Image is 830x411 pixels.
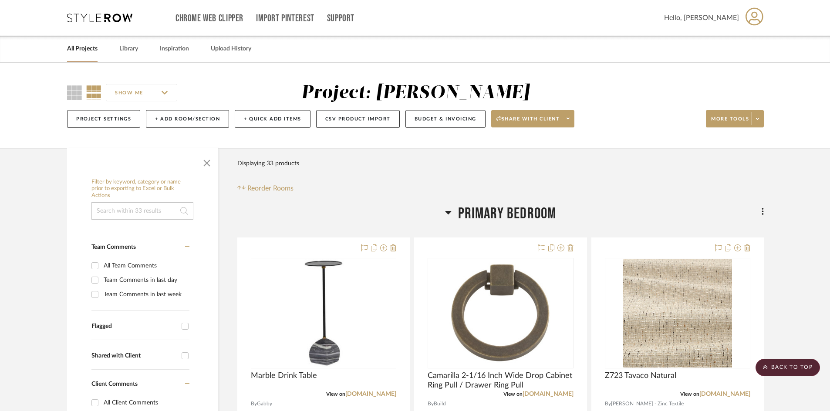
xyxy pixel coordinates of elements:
[119,43,138,55] a: Library
[605,371,676,381] span: Z723 Tavaco Natural
[104,273,187,287] div: Team Comments in last day
[611,400,684,408] span: [PERSON_NAME] - Zinc Textile
[326,391,345,397] span: View on
[405,110,486,128] button: Budget & Invoicing
[91,352,177,360] div: Shared with Client
[523,391,574,397] a: [DOMAIN_NAME]
[316,110,400,128] button: CSV Product Import
[428,400,434,408] span: By
[91,323,177,330] div: Flagged
[251,258,396,368] div: 0
[503,391,523,397] span: View on
[91,179,193,199] h6: Filter by keyword, category or name prior to exporting to Excel or Bulk Actions
[699,391,750,397] a: [DOMAIN_NAME]
[434,400,446,408] span: Build
[104,396,187,410] div: All Client Comments
[237,183,294,194] button: Reorder Rooms
[91,381,138,387] span: Client Comments
[680,391,699,397] span: View on
[237,155,299,172] div: Displaying 33 products
[252,259,395,367] img: Marble Drink Table
[428,258,573,368] div: 0
[251,371,317,381] span: Marble Drink Table
[605,258,750,368] div: 0
[491,110,575,127] button: Share with client
[623,259,732,368] img: Z723 Tavaco Natural
[711,116,749,129] span: More tools
[104,287,187,301] div: Team Comments in last week
[301,84,530,102] div: Project: [PERSON_NAME]
[496,116,560,129] span: Share with client
[67,110,140,128] button: Project Settings
[756,359,820,376] scroll-to-top-button: BACK TO TOP
[198,153,216,170] button: Close
[327,15,354,22] a: Support
[67,43,98,55] a: All Projects
[458,204,557,223] span: Primary Bedroom
[175,15,243,22] a: Chrome Web Clipper
[345,391,396,397] a: [DOMAIN_NAME]
[256,15,314,22] a: Import Pinterest
[251,400,257,408] span: By
[257,400,272,408] span: Gabby
[235,110,310,128] button: + Quick Add Items
[160,43,189,55] a: Inspiration
[247,183,294,194] span: Reorder Rooms
[104,259,187,273] div: All Team Comments
[91,244,136,250] span: Team Comments
[446,259,555,368] img: Camarilla 2-1/16 Inch Wide Drop Cabinet Ring Pull / Drawer Ring Pull
[146,110,229,128] button: + Add Room/Section
[706,110,764,127] button: More tools
[91,202,193,220] input: Search within 33 results
[211,43,251,55] a: Upload History
[664,13,739,23] span: Hello, [PERSON_NAME]
[605,400,611,408] span: By
[428,371,573,390] span: Camarilla 2-1/16 Inch Wide Drop Cabinet Ring Pull / Drawer Ring Pull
